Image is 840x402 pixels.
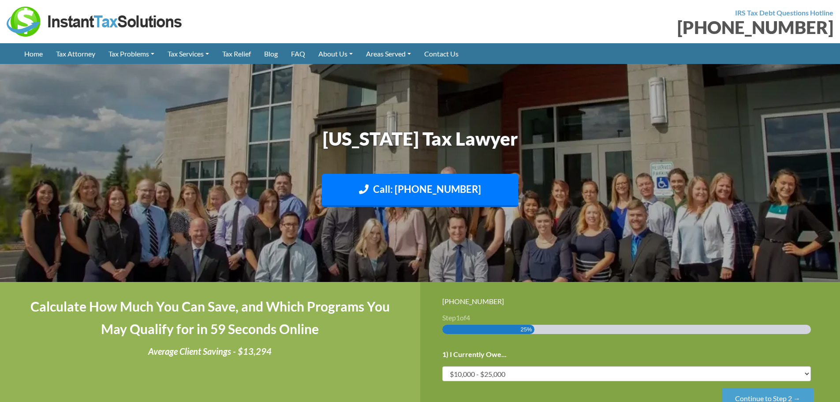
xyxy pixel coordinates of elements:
i: Average Client Savings - $13,294 [148,346,272,357]
img: Instant Tax Solutions Logo [7,7,183,37]
h4: Calculate How Much You Can Save, and Which Programs You May Qualify for in 59 Seconds Online [22,295,398,340]
span: 25% [521,325,532,334]
a: Blog [258,43,284,64]
span: 4 [466,313,470,322]
label: 1) I Currently Owe... [442,350,507,359]
a: Tax Relief [216,43,258,64]
a: Home [18,43,49,64]
span: 1 [456,313,460,322]
a: Call: [PHONE_NUMBER] [322,174,518,207]
a: Areas Served [359,43,418,64]
h1: [US_STATE] Tax Lawyer [175,126,665,152]
div: [PHONE_NUMBER] [427,19,834,36]
div: [PHONE_NUMBER] [442,295,818,307]
h3: Step of [442,314,818,321]
a: Contact Us [418,43,465,64]
a: Tax Attorney [49,43,102,64]
strong: IRS Tax Debt Questions Hotline [735,8,833,17]
a: Instant Tax Solutions Logo [7,16,183,25]
a: Tax Problems [102,43,161,64]
a: Tax Services [161,43,216,64]
a: FAQ [284,43,312,64]
a: About Us [312,43,359,64]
